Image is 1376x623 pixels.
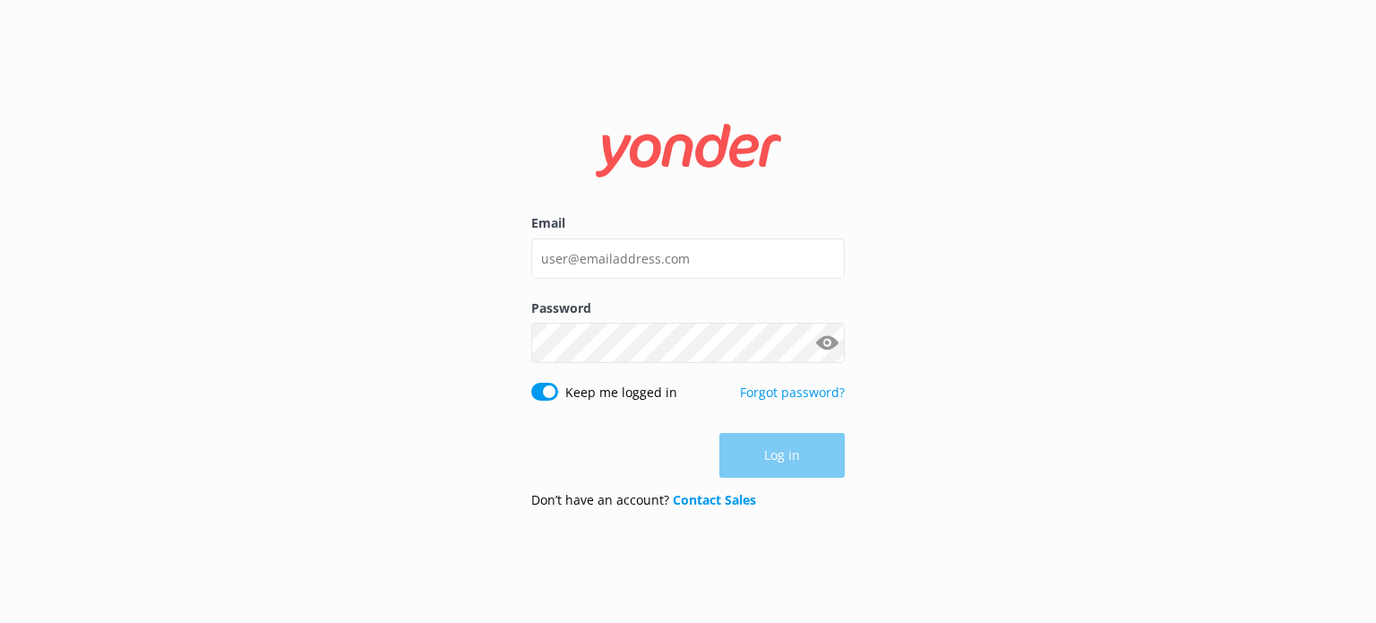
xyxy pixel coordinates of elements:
[809,325,845,361] button: Show password
[531,238,845,279] input: user@emailaddress.com
[531,299,845,318] label: Password
[673,491,756,508] a: Contact Sales
[531,213,845,233] label: Email
[565,383,677,402] label: Keep me logged in
[740,384,845,401] a: Forgot password?
[531,490,756,510] p: Don’t have an account?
